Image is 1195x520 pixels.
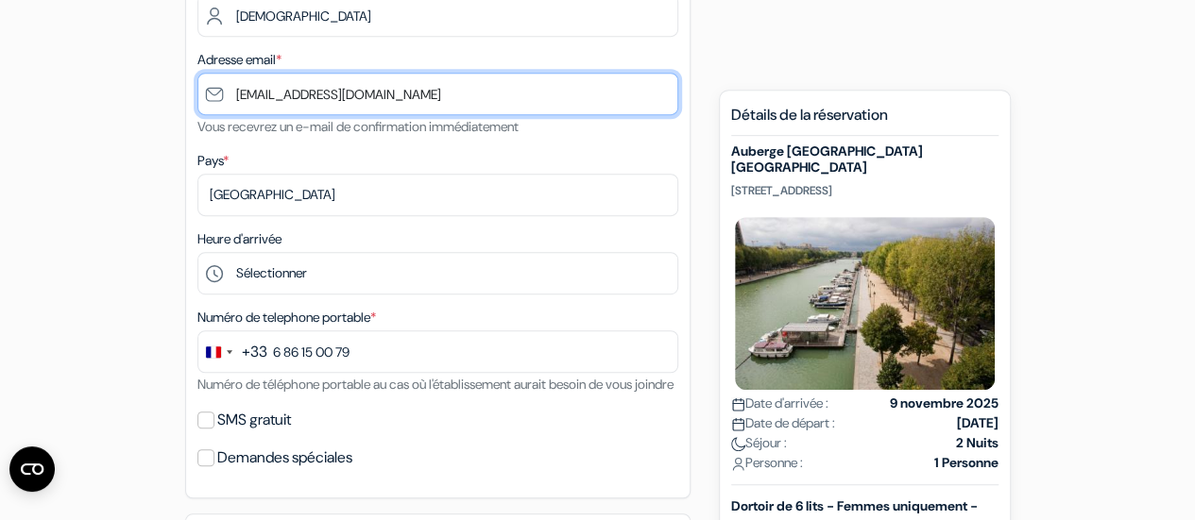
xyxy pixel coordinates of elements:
[731,433,787,453] span: Séjour :
[217,407,291,433] label: SMS gratuit
[197,376,674,393] small: Numéro de téléphone portable au cas où l'établissement aurait besoin de vous joindre
[731,437,745,451] img: moon.svg
[731,413,835,433] span: Date de départ :
[197,73,678,115] input: Entrer adresse e-mail
[197,50,282,70] label: Adresse email
[957,413,999,433] strong: [DATE]
[731,106,999,136] h5: Détails de la réservation
[198,331,267,372] button: Change country, selected France (+33)
[9,446,55,492] button: Ouvrir le widget CMP
[197,229,282,249] label: Heure d'arrivée
[217,445,352,471] label: Demandes spéciales
[731,453,803,473] span: Personne :
[242,341,267,363] div: +33
[197,151,229,171] label: Pays
[731,397,745,411] img: calendar.svg
[731,143,999,176] h5: Auberge [GEOGRAPHIC_DATA] [GEOGRAPHIC_DATA]
[731,394,828,413] span: Date d'arrivée :
[731,183,999,198] p: [STREET_ADDRESS]
[197,308,376,327] label: Numéro de telephone portable
[890,394,999,413] strong: 9 novembre 2025
[731,417,745,431] img: calendar.svg
[197,330,678,373] input: 6 12 34 56 78
[731,457,745,471] img: user_icon.svg
[197,118,519,135] small: Vous recevrez un e-mail de confirmation immédiatement
[956,433,999,453] strong: 2 Nuits
[934,453,999,473] strong: 1 Personne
